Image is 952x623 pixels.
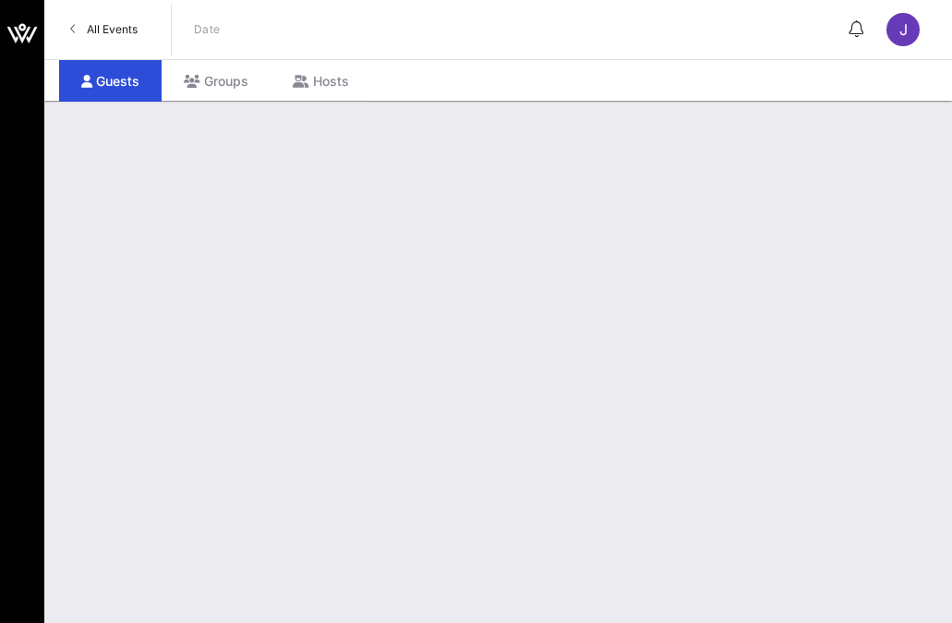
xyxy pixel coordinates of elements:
[59,15,149,44] a: All Events
[271,60,371,102] div: Hosts
[886,13,920,46] div: J
[162,60,271,102] div: Groups
[59,60,162,102] div: Guests
[194,20,221,39] p: Date
[87,22,138,36] span: All Events
[899,20,908,39] span: J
